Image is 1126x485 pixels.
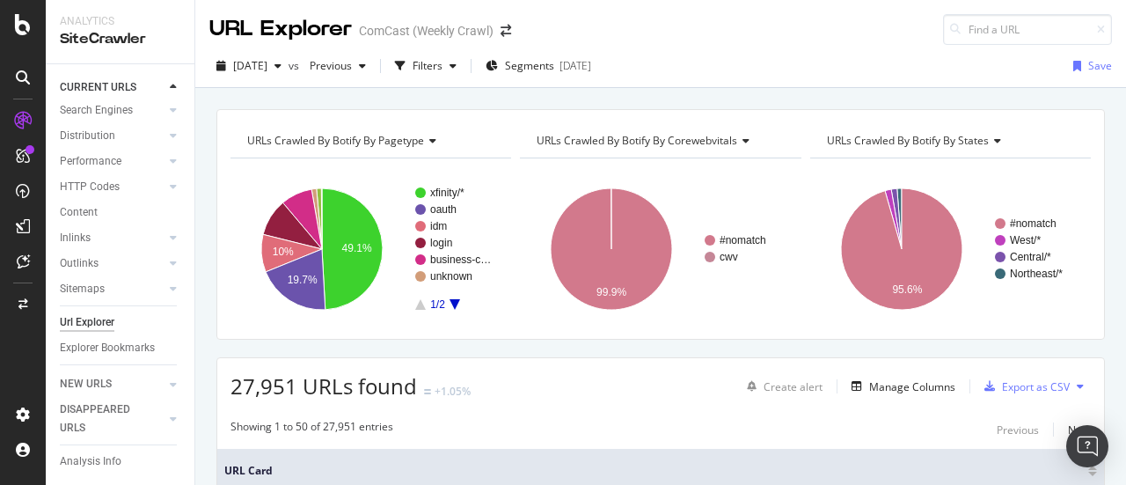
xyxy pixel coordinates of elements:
button: Filters [388,52,464,80]
h4: URLs Crawled By Botify By pagetype [244,127,495,155]
span: Previous [303,58,352,73]
div: DISAPPEARED URLS [60,400,149,437]
svg: A chart. [810,173,1086,326]
div: Previous [997,423,1039,437]
text: business-c… [430,254,491,266]
div: SiteCrawler [60,29,180,49]
span: vs [289,58,303,73]
div: Open Intercom Messenger [1066,425,1108,467]
text: xfinity/* [430,187,464,199]
svg: A chart. [230,173,507,326]
input: Find a URL [943,14,1112,45]
button: Manage Columns [844,376,955,397]
span: URL Card [224,463,1084,479]
text: cwv [720,251,738,263]
text: 19.7% [288,274,318,286]
a: Content [60,203,182,222]
div: Distribution [60,127,115,145]
div: Analysis Info [60,452,121,471]
div: URL Explorer [209,14,352,44]
text: 49.1% [342,242,372,254]
a: Analysis Info [60,452,182,471]
text: 1/2 [430,298,445,311]
text: West/* [1010,234,1041,246]
span: URLs Crawled By Botify By corewebvitals [537,133,737,148]
div: Outlinks [60,254,99,273]
text: 99.9% [596,286,626,298]
button: Next [1068,419,1091,440]
a: Url Explorer [60,313,182,332]
text: 95.6% [892,283,922,296]
text: unknown [430,270,472,283]
div: +1.05% [435,384,471,399]
a: Distribution [60,127,165,145]
span: URLs Crawled By Botify By states [827,133,989,148]
text: oauth [430,203,457,216]
button: Previous [303,52,373,80]
div: Url Explorer [60,313,114,332]
svg: A chart. [520,173,796,326]
div: HTTP Codes [60,178,120,196]
div: Search Engines [60,101,133,120]
text: Central/* [1010,251,1051,263]
div: Export as CSV [1002,379,1070,394]
text: 10% [273,246,294,258]
span: Segments [505,58,554,73]
div: NEW URLS [60,375,112,393]
a: CURRENT URLS [60,78,165,97]
span: 27,951 URLs found [230,371,417,400]
button: Save [1066,52,1112,80]
text: idm [430,220,447,232]
span: URLs Crawled By Botify By pagetype [247,133,424,148]
div: Save [1088,58,1112,73]
a: Outlinks [60,254,165,273]
img: Equal [424,389,431,394]
h4: URLs Crawled By Botify By corewebvitals [533,127,785,155]
div: Content [60,203,98,222]
a: NEW URLS [60,375,165,393]
a: Inlinks [60,229,165,247]
button: Export as CSV [977,372,1070,400]
div: Next [1068,423,1091,437]
a: Performance [60,152,165,171]
div: CURRENT URLS [60,78,136,97]
div: Analytics [60,14,180,29]
div: Manage Columns [869,379,955,394]
text: login [430,237,452,249]
div: Create alert [764,379,823,394]
a: DISAPPEARED URLS [60,400,165,437]
div: Performance [60,152,121,171]
div: Showing 1 to 50 of 27,951 entries [230,419,393,440]
a: Explorer Bookmarks [60,339,182,357]
div: Explorer Bookmarks [60,339,155,357]
text: #nomatch [1010,217,1057,230]
a: Search Engines [60,101,165,120]
div: Sitemaps [60,280,105,298]
button: Segments[DATE] [479,52,598,80]
text: #nomatch [720,234,766,246]
button: Create alert [740,372,823,400]
h4: URLs Crawled By Botify By states [823,127,1075,155]
div: arrow-right-arrow-left [501,25,511,37]
text: Northeast/* [1010,268,1063,280]
div: Inlinks [60,229,91,247]
a: HTTP Codes [60,178,165,196]
span: 2025 Sep. 13th [233,58,267,73]
button: [DATE] [209,52,289,80]
a: Sitemaps [60,280,165,298]
div: Filters [413,58,442,73]
button: Previous [997,419,1039,440]
div: ComCast (Weekly Crawl) [359,22,494,40]
div: [DATE] [559,58,591,73]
